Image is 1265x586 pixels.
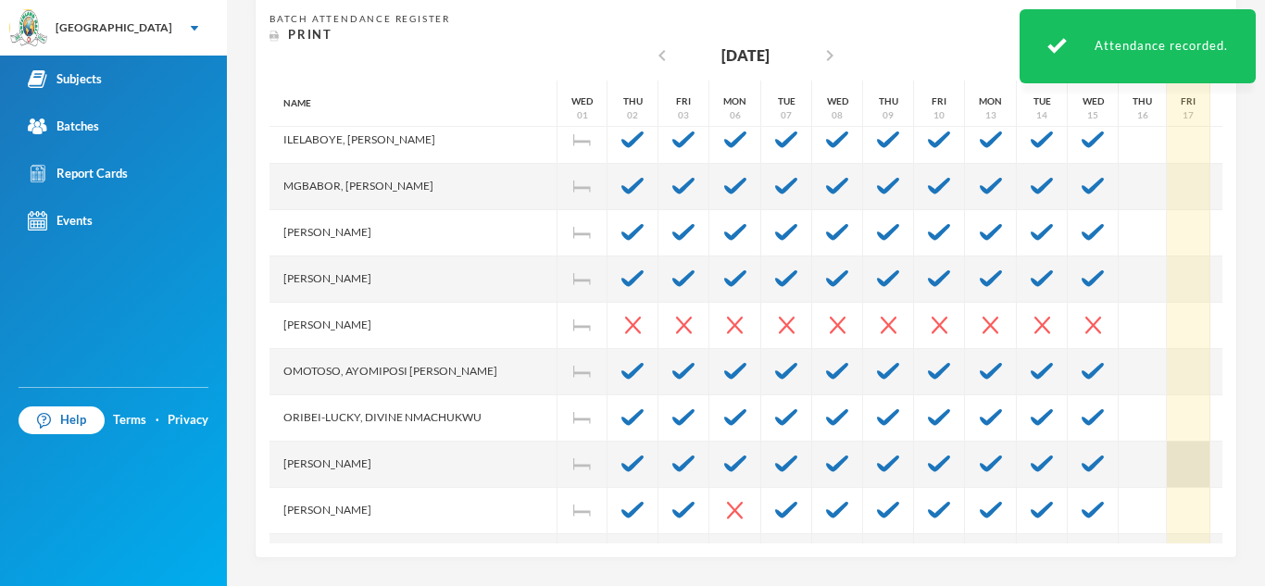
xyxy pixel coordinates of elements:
[557,349,607,395] div: Independence Day
[781,108,792,122] div: 07
[269,534,557,580] div: Sanni, Oluwasemilore [PERSON_NAME]
[577,108,588,122] div: 01
[1183,108,1194,122] div: 17
[832,108,843,122] div: 08
[1020,9,1256,83] div: Attendance recorded.
[269,164,557,210] div: Mgbabor, [PERSON_NAME]
[819,44,841,67] i: chevron_right
[269,118,557,164] div: Ilelaboye, [PERSON_NAME]
[557,210,607,256] div: Independence Day
[56,19,172,36] div: [GEOGRAPHIC_DATA]
[557,256,607,303] div: Independence Day
[28,117,99,136] div: Batches
[723,94,746,108] div: Mon
[827,94,848,108] div: Wed
[557,118,607,164] div: Independence Day
[623,94,643,108] div: Thu
[557,488,607,534] div: Independence Day
[1137,108,1148,122] div: 16
[269,488,557,534] div: [PERSON_NAME]
[269,303,557,349] div: [PERSON_NAME]
[269,442,557,488] div: [PERSON_NAME]
[651,44,673,67] i: chevron_left
[571,94,593,108] div: Wed
[557,164,607,210] div: Independence Day
[269,349,557,395] div: Omotoso, Ayomiposi [PERSON_NAME]
[113,411,146,430] a: Terms
[678,108,689,122] div: 03
[1083,94,1104,108] div: Wed
[979,94,1002,108] div: Mon
[557,534,607,580] div: Independence Day
[269,395,557,442] div: Oribei-lucky, Divine Nmachukwu
[627,108,638,122] div: 02
[1087,108,1098,122] div: 15
[932,94,946,108] div: Fri
[883,108,894,122] div: 09
[721,44,770,67] div: [DATE]
[156,411,159,430] div: ·
[28,164,128,183] div: Report Cards
[730,108,741,122] div: 06
[28,69,102,89] div: Subjects
[557,442,607,488] div: Independence Day
[778,94,795,108] div: Tue
[1033,94,1051,108] div: Tue
[1181,94,1196,108] div: Fri
[269,13,450,24] span: Batch Attendance Register
[288,27,332,42] span: Print
[1133,94,1152,108] div: Thu
[933,108,945,122] div: 10
[879,94,898,108] div: Thu
[985,108,996,122] div: 13
[269,81,557,127] div: Name
[168,411,208,430] a: Privacy
[269,256,557,303] div: [PERSON_NAME]
[676,94,691,108] div: Fri
[28,211,93,231] div: Events
[269,210,557,256] div: [PERSON_NAME]
[557,303,607,349] div: Independence Day
[557,395,607,442] div: Independence Day
[1036,108,1047,122] div: 14
[10,10,47,47] img: logo
[19,406,105,434] a: Help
